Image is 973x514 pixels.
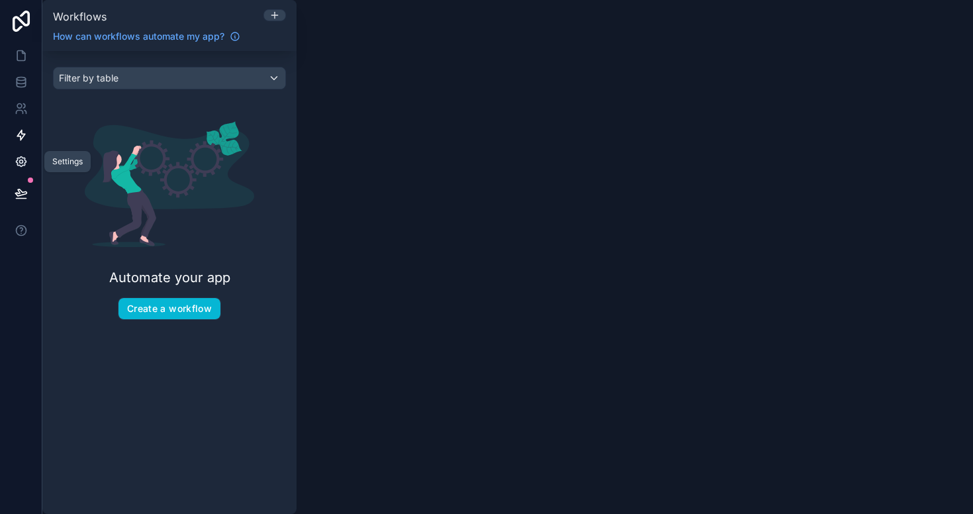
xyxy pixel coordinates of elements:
a: How can workflows automate my app? [48,30,246,43]
div: Settings [52,156,83,167]
h2: Automate your app [109,268,230,287]
span: How can workflows automate my app? [53,30,224,43]
span: Filter by table [59,72,118,83]
button: Filter by table [53,67,286,89]
span: Workflows [53,10,107,23]
button: Create a workflow [118,297,221,320]
div: scrollable content [42,51,297,514]
img: Automate your app [85,121,254,247]
button: Create a workflow [118,298,220,319]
